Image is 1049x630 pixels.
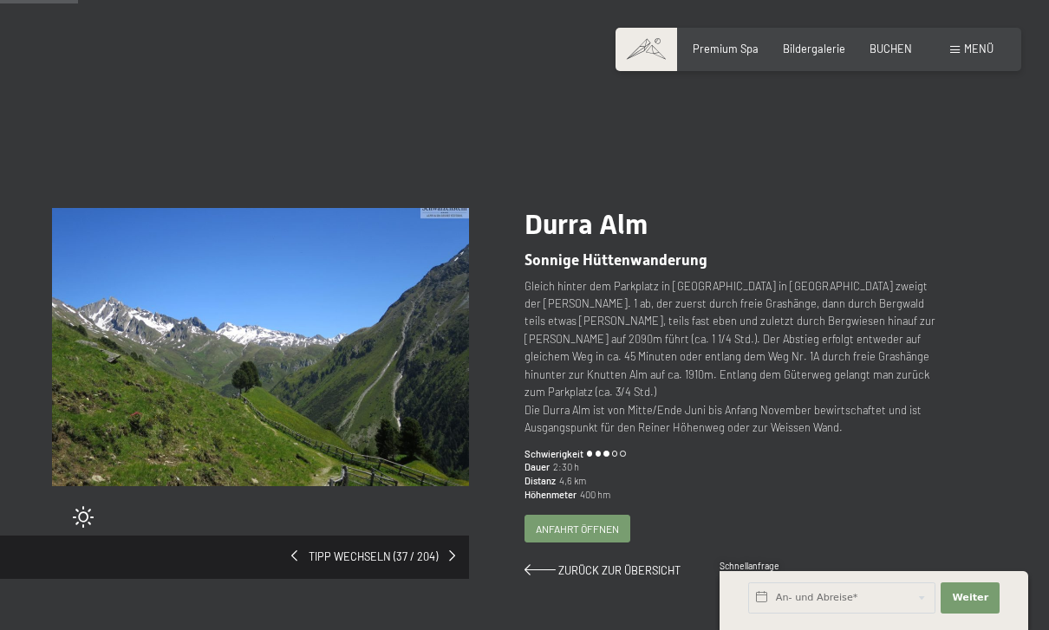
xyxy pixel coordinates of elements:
[524,208,648,241] span: Durra Alm
[524,488,577,502] span: Höhenmeter
[524,563,681,577] a: Zurück zur Übersicht
[558,563,681,577] span: Zurück zur Übersicht
[941,582,1000,614] button: Weiter
[524,474,556,488] span: Distanz
[556,474,586,488] span: 4,6 km
[693,42,759,55] a: Premium Spa
[952,591,988,605] span: Weiter
[524,447,583,461] span: Schwierigkeit
[536,522,619,536] span: Anfahrt öffnen
[524,460,550,474] span: Dauer
[870,42,912,55] a: BUCHEN
[524,277,941,437] p: Gleich hinter dem Parkplatz in [GEOGRAPHIC_DATA] in [GEOGRAPHIC_DATA] zweigt der [PERSON_NAME]. 1...
[52,208,469,486] img: Durra Alm
[964,42,994,55] span: Menü
[783,42,845,55] a: Bildergalerie
[577,488,610,502] span: 400 hm
[524,251,707,269] span: Sonnige Hüttenwanderung
[720,561,779,571] span: Schnellanfrage
[550,460,579,474] span: 2:30 h
[297,549,449,565] span: Tipp wechseln (37 / 204)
